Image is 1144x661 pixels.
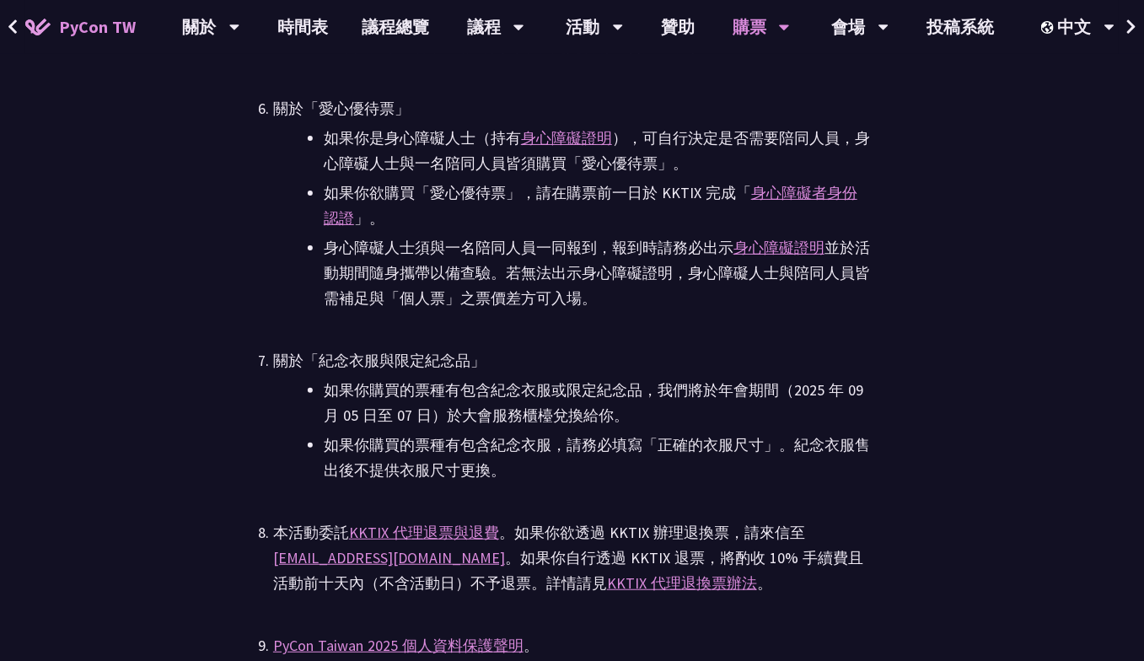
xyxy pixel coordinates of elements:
[324,378,871,428] li: 如果你購買的票種有包含紀念衣服或限定紀念品，我們將於年會期間（2025 年 09 月 05 日至 07 日）於大會服務櫃檯兌換給你。
[607,573,757,593] a: KKTIX 代理退換票辦法
[273,520,871,596] div: 本活動委託 。如果你欲透過 KKTIX 辦理退換票，請來信至 。如果你自行透過 KKTIX 退票，將酌收 10% 手續費且活動前十天內（不含活動日）不予退票。詳情請見 。
[324,126,871,176] li: 如果你是身心障礙人士（持有 ），可自行決定是否需要陪同人員，身心障礙人士與一名陪同人員皆須購買「愛心優待票」。
[273,96,871,121] div: 關於「愛心優待票」
[1041,21,1058,34] img: Locale Icon
[349,523,499,542] a: KKTIX 代理退票與退費
[25,19,51,35] img: Home icon of PyCon TW 2025
[59,14,136,40] span: PyCon TW
[8,6,153,48] a: PyCon TW
[273,548,505,567] a: [EMAIL_ADDRESS][DOMAIN_NAME]
[324,180,871,231] li: 如果你欲購買「愛心優待票」，請在購票前一日於 KKTIX 完成「 」。
[273,636,524,655] a: PyCon Taiwan 2025 個人資料保護聲明
[733,238,824,257] a: 身心障礙證明
[324,433,871,483] li: 如果你購買的票種有包含紀念衣服，請務必填寫「正確的衣服尺寸」。紀念衣服售出後不提供衣服尺寸更換。
[273,348,871,373] div: 關於「紀念衣服與限定紀念品」
[521,128,612,148] a: 身心障礙證明
[273,633,871,658] div: 。
[324,235,871,311] li: 身心障礙人士須與一名陪同人員一同報到，報到時請務必出示 並於活動期間隨身攜帶以備查驗。若無法出示身心障礙證明，身心障礙人士與陪同人員皆需補足與「個人票」之票價差方可入場。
